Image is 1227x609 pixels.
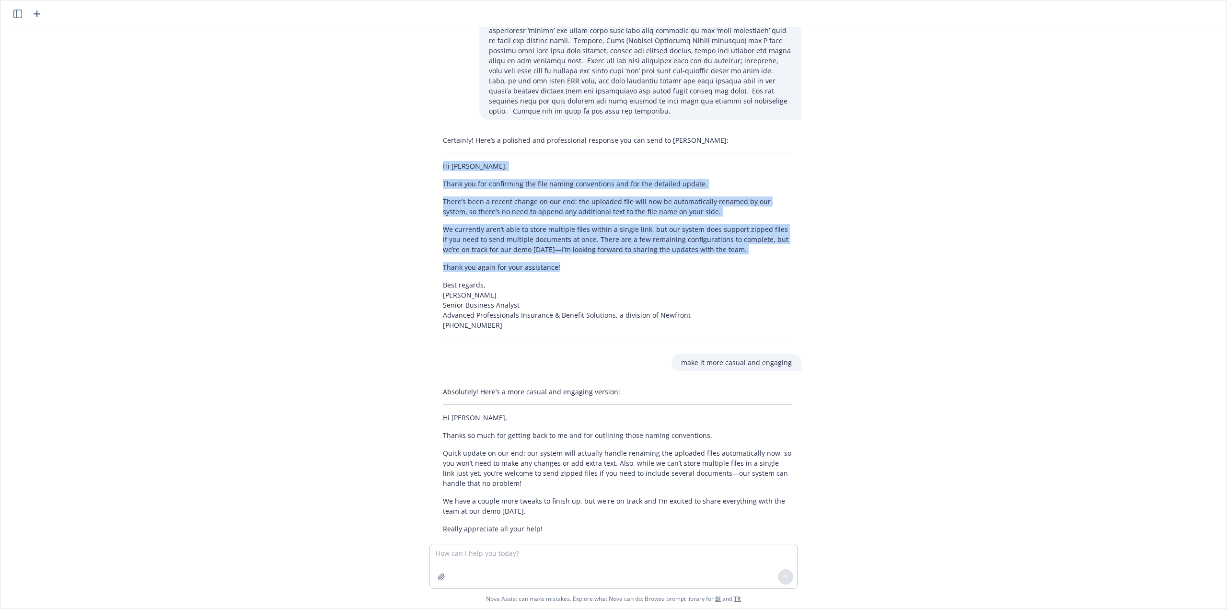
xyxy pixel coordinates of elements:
[443,496,792,516] p: We have a couple more tweaks to finish up, but we're on track and I’m excited to share everything...
[715,595,721,603] a: BI
[443,179,792,189] p: Thank you for confirming the file naming conventions and for the detailed update.
[443,135,792,145] p: Certainly! Here’s a polished and professional response you can send to [PERSON_NAME]:
[443,262,792,272] p: Thank you again for your assistance!
[443,387,792,397] p: Absolutely! Here’s a more casual and engaging version:
[443,161,792,171] p: Hi [PERSON_NAME],
[443,448,792,488] p: Quick update on our end: our system will actually handle renaming the uploaded files automaticall...
[443,524,792,534] p: Really appreciate all your help!
[443,280,792,330] p: Best regards, [PERSON_NAME] Senior Business Analyst Advanced Professionals Insurance & Benefit So...
[681,357,792,368] p: make it more casual and engaging
[734,595,741,603] a: TR
[486,589,741,609] span: Nova Assist can make mistakes. Explore what Nova can do: Browse prompt library for and
[443,196,792,217] p: There’s been a recent change on our end: the uploaded file will now be automatically renamed by o...
[443,224,792,254] p: We currently aren’t able to store multiple files within a single link, but our system does suppor...
[443,541,792,562] p: Best, [PERSON_NAME]
[443,413,792,423] p: Hi [PERSON_NAME],
[443,430,792,440] p: Thanks so much for getting back to me and for outlining those naming conventions.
